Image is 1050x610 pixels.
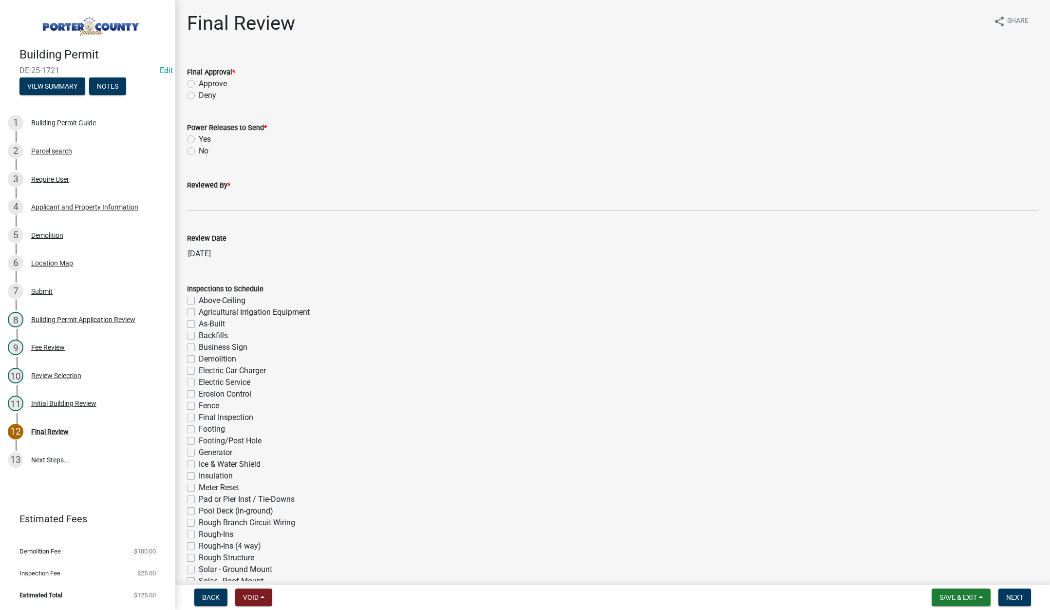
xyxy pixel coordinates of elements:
[31,316,135,323] div: Building Permit Application Review
[199,342,247,353] label: Business Sign
[137,570,156,576] span: $25.00
[1007,16,1029,27] span: Share
[199,423,225,435] label: Footing
[199,447,232,458] label: Generator
[19,66,156,75] span: DE-25-1721
[8,424,23,439] div: 12
[31,176,69,183] div: Require User
[187,12,295,35] h1: Final Review
[986,12,1036,31] button: shareShare
[199,145,208,157] label: No
[8,228,23,243] div: 5
[199,540,261,552] label: Rough-Ins (4 way)
[8,172,23,187] div: 3
[199,435,262,447] label: Footing/Post Hole
[31,119,96,126] div: Building Permit Guide
[199,306,310,318] label: Agricultural Irrigation Equipment
[160,66,173,75] a: Edit
[19,77,85,95] button: View Summary
[31,260,73,267] div: Location Map
[19,48,168,62] h4: Building Permit
[199,133,211,145] label: Yes
[199,388,251,400] label: Erosion Control
[31,428,69,435] div: Final Review
[31,372,81,379] div: Review Selection
[199,470,233,482] label: Insulation
[31,148,72,154] div: Parcel search
[1006,593,1023,601] span: Next
[998,589,1031,606] button: Next
[194,589,227,606] button: Back
[89,83,126,91] wm-modal-confirm: Notes
[199,564,272,575] label: Solar - Ground Mount
[187,182,230,189] label: Reviewed By
[199,412,253,423] label: Final Inspection
[199,458,261,470] label: Ice & Water Shield
[187,125,267,132] label: Power Releases to Send
[199,353,236,365] label: Demolition
[199,482,239,494] label: Meter Reset
[19,10,160,38] img: Porter County, Indiana
[8,115,23,131] div: 1
[199,365,266,377] label: Electric Car Charger
[160,66,173,75] wm-modal-confirm: Edit Application Number
[199,517,295,529] label: Rough Branch Circuit Wiring
[8,255,23,271] div: 6
[199,377,250,388] label: Electric Service
[187,235,226,242] label: Review Date
[19,592,62,598] span: Estimated Total
[8,340,23,355] div: 9
[31,288,53,295] div: Submit
[31,344,65,351] div: Fee Review
[8,396,23,411] div: 11
[199,575,263,587] label: Solar - Roof Mount
[202,593,220,601] span: Back
[199,400,219,412] label: Fence
[19,548,61,554] span: Demolition Fee
[8,312,23,327] div: 8
[199,529,233,540] label: Rough-Ins
[8,509,160,529] a: Estimated Fees
[932,589,991,606] button: Save & Exit
[199,494,295,505] label: Pad or Pier Inst / Tie-Downs
[134,592,156,598] span: $125.00
[31,204,138,210] div: Applicant and Property Information
[19,83,85,91] wm-modal-confirm: Summary
[31,400,96,407] div: Initial Building Review
[134,548,156,554] span: $100.00
[994,16,1005,27] i: share
[199,552,254,564] label: Rough Structure
[8,284,23,299] div: 7
[8,452,23,468] div: 13
[235,589,272,606] button: Void
[8,199,23,215] div: 4
[199,90,216,101] label: Deny
[8,368,23,383] div: 10
[199,78,227,90] label: Approve
[187,286,263,293] label: Inspections to Schedule
[939,593,977,601] span: Save & Exit
[31,232,63,239] div: Demolition
[243,593,259,601] span: Void
[89,77,126,95] button: Notes
[199,330,228,342] label: Backfills
[187,69,235,76] label: Final Approval
[8,143,23,159] div: 2
[19,570,60,576] span: Inspection Fee
[199,318,225,330] label: As-Built
[199,295,245,306] label: Above-Ceiling
[199,505,273,517] label: Pool Deck (in-ground)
